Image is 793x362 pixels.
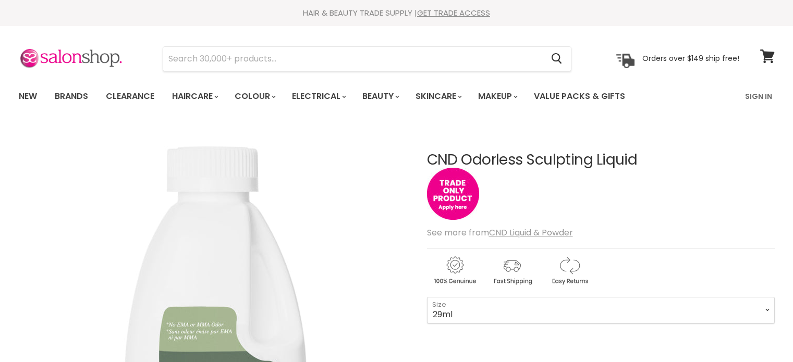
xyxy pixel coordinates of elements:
[427,152,775,168] h1: CND Odorless Sculpting Liquid
[489,227,573,239] a: CND Liquid & Powder
[164,85,225,107] a: Haircare
[417,7,490,18] a: GET TRADE ACCESS
[11,81,686,111] ul: Main menu
[227,85,282,107] a: Colour
[642,54,739,63] p: Orders over $149 ship free!
[526,85,633,107] a: Value Packs & Gifts
[470,85,524,107] a: Makeup
[427,255,482,286] img: genuine.gif
[484,255,540,286] img: shipping.gif
[6,81,788,111] nav: Main
[11,85,45,107] a: New
[163,47,543,71] input: Search
[408,85,468,107] a: Skincare
[47,85,96,107] a: Brands
[284,85,352,107] a: Electrical
[163,46,571,71] form: Product
[6,8,788,18] div: HAIR & BEAUTY TRADE SUPPLY |
[542,255,597,286] img: returns.gif
[427,168,479,220] img: tradeonly_small.jpg
[355,85,406,107] a: Beauty
[427,227,573,239] span: See more from
[98,85,162,107] a: Clearance
[739,85,778,107] a: Sign In
[543,47,571,71] button: Search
